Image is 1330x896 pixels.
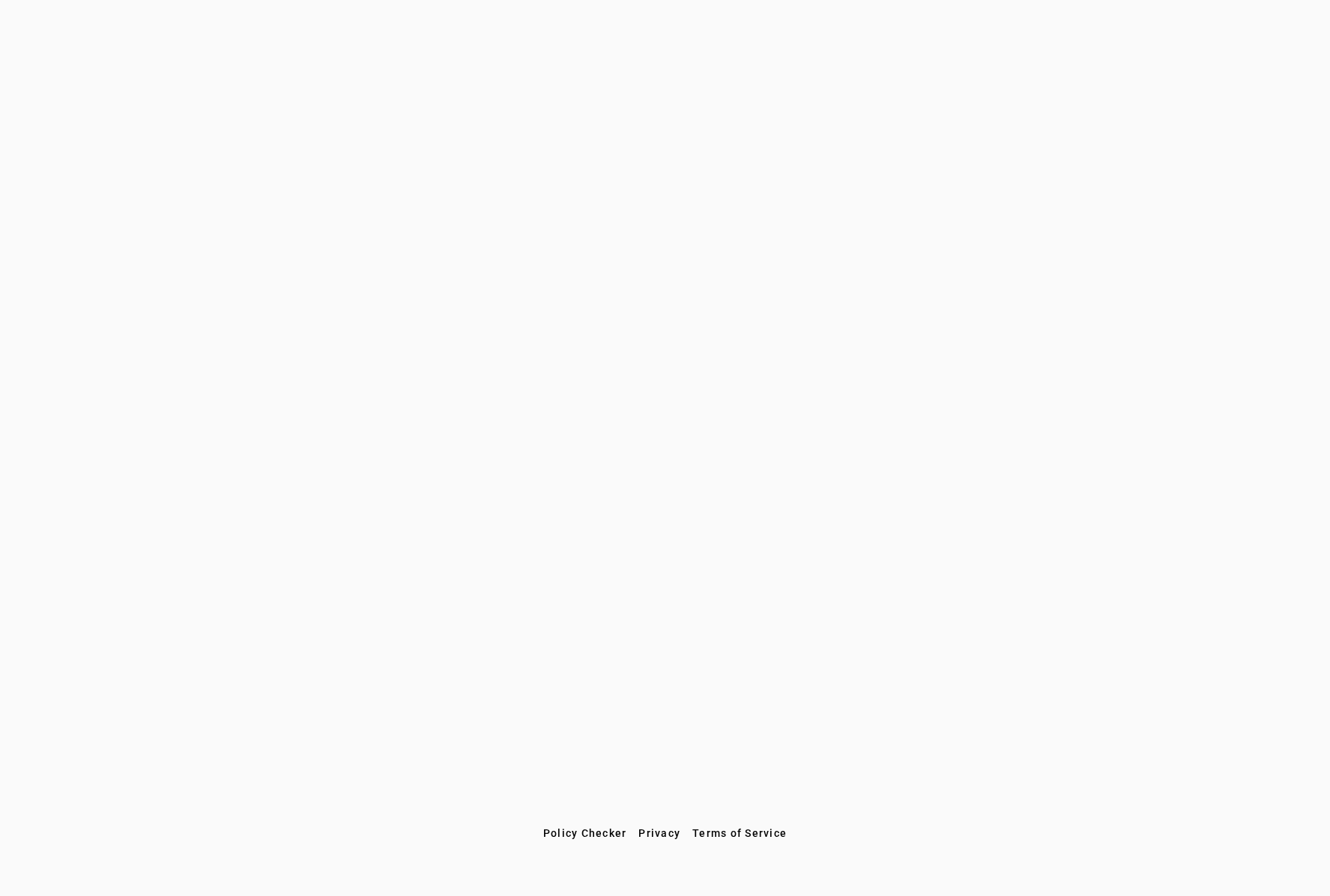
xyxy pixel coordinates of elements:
[692,827,787,839] span: Terms of Service
[632,820,686,847] button: Privacy
[543,827,627,839] span: Policy Checker
[638,827,680,839] span: Privacy
[686,820,793,847] button: Terms of Service
[537,820,633,847] button: Policy Checker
